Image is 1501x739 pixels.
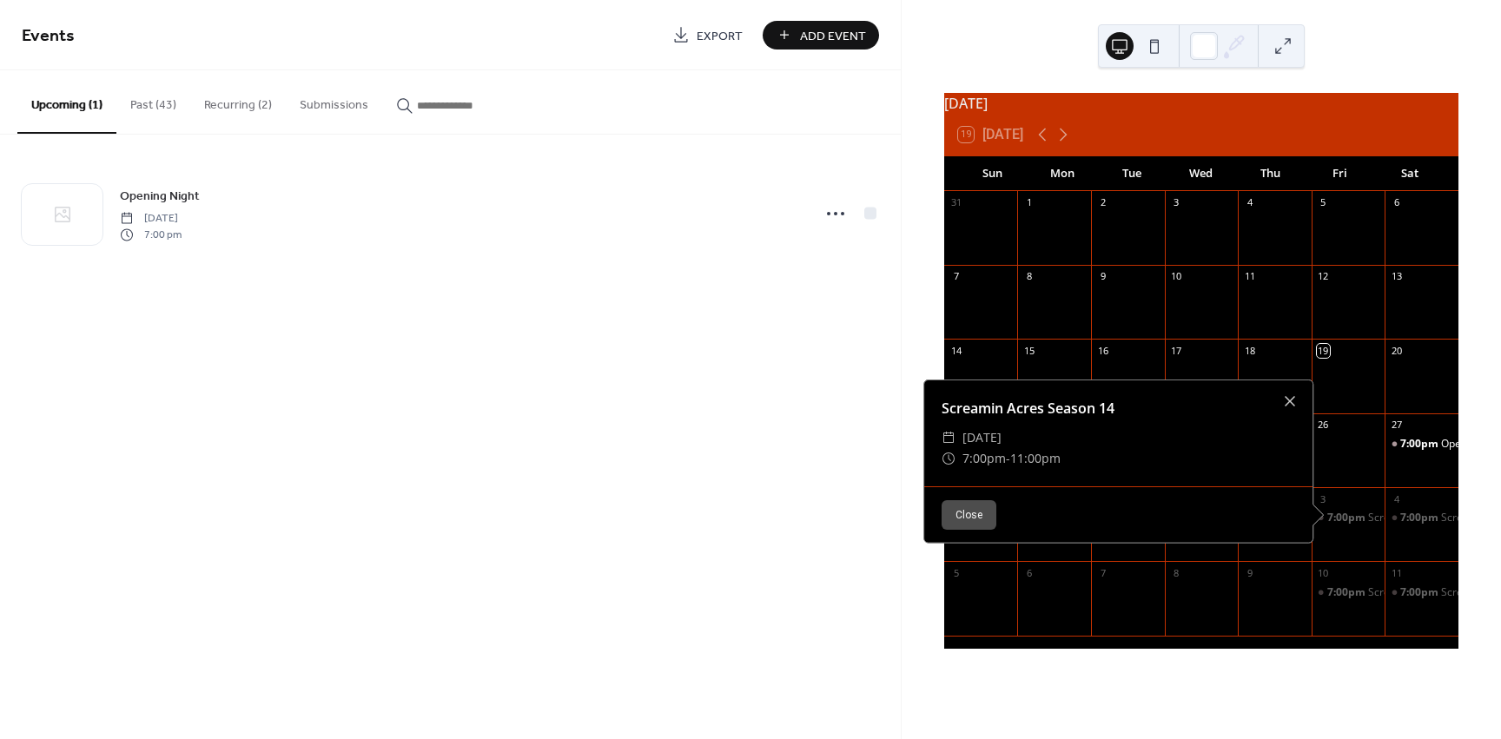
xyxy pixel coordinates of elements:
button: Recurring (2) [190,70,286,132]
button: Close [942,500,996,530]
span: 11:00pm [1010,448,1061,469]
div: Screamin Acres Season 14 [1368,511,1498,525]
span: Events [22,19,75,53]
span: Opening Night [120,188,200,206]
div: 5 [949,566,962,579]
div: Screamin Acres Season 14 [1312,511,1385,525]
div: 7 [949,270,962,283]
div: 19 [1317,344,1330,357]
span: [DATE] [120,211,182,227]
div: Mon [1028,156,1097,191]
div: 1 [1022,196,1035,209]
button: Add Event [763,21,879,49]
div: Screamin Acres Season 14 [1312,585,1385,600]
div: Screamin Acres Season 14 [1368,585,1498,600]
div: 15 [1022,344,1035,357]
div: Screamin Acres Season 14 [1385,585,1458,600]
div: Sun [958,156,1028,191]
span: 7:00pm [1327,511,1368,525]
div: Opening Night [1385,437,1458,452]
div: 5 [1317,196,1330,209]
div: 14 [949,344,962,357]
div: 9 [1243,566,1256,579]
div: 16 [1096,344,1109,357]
div: 20 [1390,344,1403,357]
div: 18 [1243,344,1256,357]
div: 13 [1390,270,1403,283]
div: 6 [1390,196,1403,209]
div: 11 [1390,566,1403,579]
span: 7:00pm [1400,437,1441,452]
span: 7:00 pm [120,227,182,242]
div: 3 [1170,196,1183,209]
div: 7 [1096,566,1109,579]
div: 9 [1096,270,1109,283]
div: 2 [1096,196,1109,209]
div: Sat [1375,156,1445,191]
div: Screamin Acres Season 14 [924,398,1313,419]
div: [DATE] [944,93,1458,114]
span: Export [697,27,743,45]
div: 4 [1243,196,1256,209]
span: [DATE] [962,427,1002,448]
div: 8 [1170,566,1183,579]
span: 7:00pm [1327,585,1368,600]
button: Upcoming (1) [17,70,116,134]
div: Screamin Acres Season 14 [1385,511,1458,525]
div: 31 [949,196,962,209]
a: Export [659,21,756,49]
div: Tue [1097,156,1167,191]
div: Fri [1306,156,1375,191]
div: 4 [1390,492,1403,505]
div: ​ [942,448,955,469]
button: Past (43) [116,70,190,132]
span: - [1006,448,1010,469]
button: Submissions [286,70,382,132]
div: 8 [1022,270,1035,283]
div: Thu [1236,156,1306,191]
span: Add Event [800,27,866,45]
div: 27 [1390,419,1403,432]
div: 11 [1243,270,1256,283]
div: 17 [1170,344,1183,357]
a: Opening Night [120,186,200,206]
div: 12 [1317,270,1330,283]
span: 7:00pm [962,448,1006,469]
span: 7:00pm [1400,511,1441,525]
div: ​ [942,427,955,448]
div: Wed [1167,156,1236,191]
div: 10 [1317,566,1330,579]
div: 6 [1022,566,1035,579]
div: 10 [1170,270,1183,283]
span: 7:00pm [1400,585,1441,600]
